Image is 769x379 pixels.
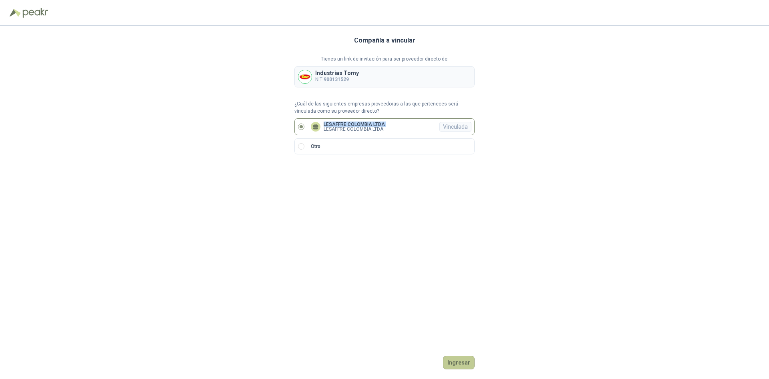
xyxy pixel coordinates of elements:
img: Logo [10,9,21,17]
p: Industrias Tomy [315,70,359,76]
p: Tienes un link de invitación para ser proveedor directo de: [294,55,475,63]
button: Ingresar [443,356,475,369]
p: Otro [311,143,320,150]
img: Peakr [22,8,48,18]
div: Vinculada [439,122,471,132]
p: NIT [315,76,359,83]
p: ¿Cuál de las siguientes empresas proveedoras a las que perteneces será vinculada como su proveedo... [294,100,475,116]
p: LESAFFRE COLOMBIA LTDA [324,127,385,132]
h3: Compañía a vincular [354,35,415,46]
p: LESAFFRE COLOMBIA LTDA [324,122,385,127]
b: 900131529 [324,77,349,82]
img: Company Logo [298,70,312,83]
